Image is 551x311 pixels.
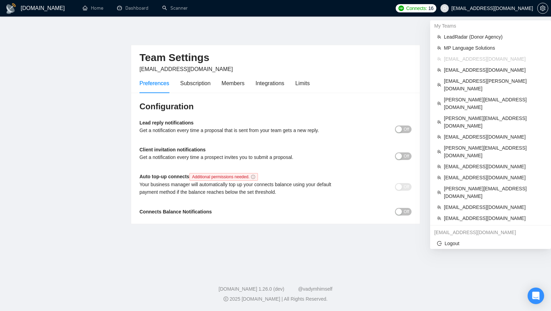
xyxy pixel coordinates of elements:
span: [EMAIL_ADDRESS][DOMAIN_NAME] [444,174,544,181]
span: MP Language Solutions [444,44,544,52]
button: setting [537,3,548,14]
h2: Team Settings [139,51,412,65]
span: [PERSON_NAME][EMAIL_ADDRESS][DOMAIN_NAME] [444,114,544,130]
a: setting [537,6,548,11]
span: [EMAIL_ADDRESS][DOMAIN_NAME] [444,203,544,211]
span: Connects: [406,4,427,12]
div: Members [221,79,245,88]
div: Your business manager will automatically top up your connects balance using your default payment ... [139,181,344,196]
span: [EMAIL_ADDRESS][DOMAIN_NAME] [444,133,544,141]
span: user [442,6,447,11]
span: [PERSON_NAME][EMAIL_ADDRESS][DOMAIN_NAME] [444,96,544,111]
span: team [437,46,441,50]
div: Preferences [139,79,169,88]
div: Integrations [256,79,284,88]
span: setting [538,6,548,11]
b: Lead reply notifications [139,120,194,126]
span: [EMAIL_ADDRESS][DOMAIN_NAME] [139,66,233,72]
span: info-circle [251,175,255,179]
span: LeadRadar (Donor Agency) [444,33,544,41]
span: [EMAIL_ADDRESS][PERSON_NAME][DOMAIN_NAME] [444,77,544,92]
h3: Configuration [139,101,412,112]
span: team [437,57,441,61]
span: [EMAIL_ADDRESS][DOMAIN_NAME] [444,163,544,170]
span: team [437,68,441,72]
a: @vadymhimself [298,286,332,292]
span: Off [404,126,409,133]
a: dashboardDashboard [117,5,148,11]
span: team [437,205,441,209]
div: Get a notification every time a proposal that is sent from your team gets a new reply. [139,127,344,134]
div: Subscription [180,79,210,88]
div: My Teams [430,20,551,31]
span: team [437,135,441,139]
span: Logout [437,240,544,247]
span: Additional permissions needed. [189,173,258,181]
span: team [437,164,441,169]
span: team [437,83,441,87]
a: searchScanner [162,5,188,11]
span: logout [437,241,442,246]
a: [DOMAIN_NAME] 1.26.0 (dev) [219,286,284,292]
a: homeHome [83,5,103,11]
span: [EMAIL_ADDRESS][DOMAIN_NAME] [444,66,544,74]
span: team [437,35,441,39]
b: Auto top-up connects [139,174,261,179]
span: [EMAIL_ADDRESS][DOMAIN_NAME] [444,55,544,63]
span: [PERSON_NAME][EMAIL_ADDRESS][DOMAIN_NAME] [444,185,544,200]
span: team [437,216,441,220]
span: [EMAIL_ADDRESS][DOMAIN_NAME] [444,214,544,222]
span: team [437,150,441,154]
div: Get a notification every time a prospect invites you to submit a proposal. [139,153,344,161]
img: upwork-logo.png [398,6,404,11]
span: team [437,101,441,106]
div: 2025 [DOMAIN_NAME] | All Rights Reserved. [6,295,545,303]
div: Limits [295,79,310,88]
span: team [437,190,441,194]
span: team [437,175,441,180]
span: [PERSON_NAME][EMAIL_ADDRESS][DOMAIN_NAME] [444,144,544,159]
img: logo [6,3,17,14]
span: Off [404,152,409,160]
span: copyright [223,297,228,301]
div: viktor+8@gigradar.io [430,227,551,238]
span: 16 [428,4,434,12]
b: Client invitation notifications [139,147,206,152]
b: Connects Balance Notifications [139,209,212,214]
span: Off [404,208,409,215]
span: team [437,120,441,124]
div: Open Intercom Messenger [528,288,544,304]
span: Off [404,183,409,191]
